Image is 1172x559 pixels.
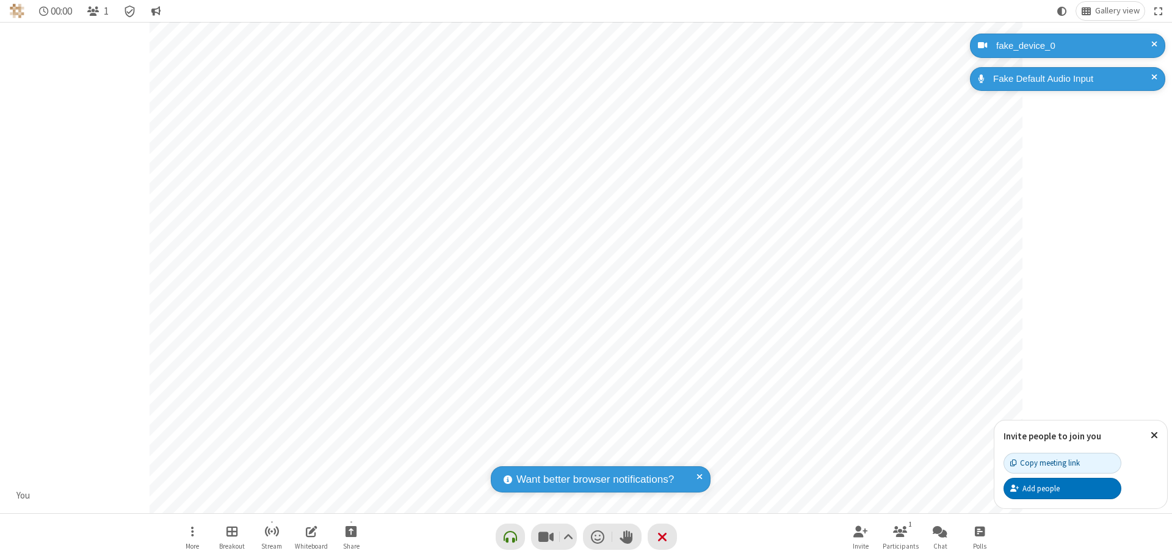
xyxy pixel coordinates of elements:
[842,519,879,554] button: Invite participants (⌘+Shift+I)
[12,489,35,503] div: You
[1149,2,1168,20] button: Fullscreen
[261,543,282,550] span: Stream
[648,524,677,550] button: End or leave meeting
[1076,2,1145,20] button: Change layout
[174,519,211,554] button: Open menu
[253,519,290,554] button: Start streaming
[1004,430,1101,442] label: Invite people to join you
[531,524,577,550] button: Stop video (⌘+Shift+V)
[214,519,250,554] button: Manage Breakout Rooms
[1010,457,1080,469] div: Copy meeting link
[496,524,525,550] button: Connect your audio
[989,72,1156,86] div: Fake Default Audio Input
[922,519,958,554] button: Open chat
[961,519,998,554] button: Open poll
[612,524,642,550] button: Raise hand
[186,543,199,550] span: More
[560,524,576,550] button: Video setting
[219,543,245,550] span: Breakout
[853,543,869,550] span: Invite
[1004,478,1121,499] button: Add people
[992,39,1156,53] div: fake_device_0
[905,519,916,530] div: 1
[1095,6,1140,16] span: Gallery view
[583,524,612,550] button: Send a reaction
[1052,2,1072,20] button: Using system theme
[973,543,986,550] span: Polls
[333,519,369,554] button: Start sharing
[1141,420,1167,450] button: Close popover
[104,5,109,17] span: 1
[882,519,919,554] button: Open participant list
[146,2,165,20] button: Conversation
[10,4,24,18] img: QA Selenium DO NOT DELETE OR CHANGE
[293,519,330,554] button: Open shared whiteboard
[82,2,114,20] button: Open participant list
[933,543,947,550] span: Chat
[1004,453,1121,474] button: Copy meeting link
[34,2,78,20] div: Timer
[343,543,360,550] span: Share
[51,5,72,17] span: 00:00
[295,543,328,550] span: Whiteboard
[118,2,142,20] div: Meeting details Encryption enabled
[883,543,919,550] span: Participants
[516,472,674,488] span: Want better browser notifications?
